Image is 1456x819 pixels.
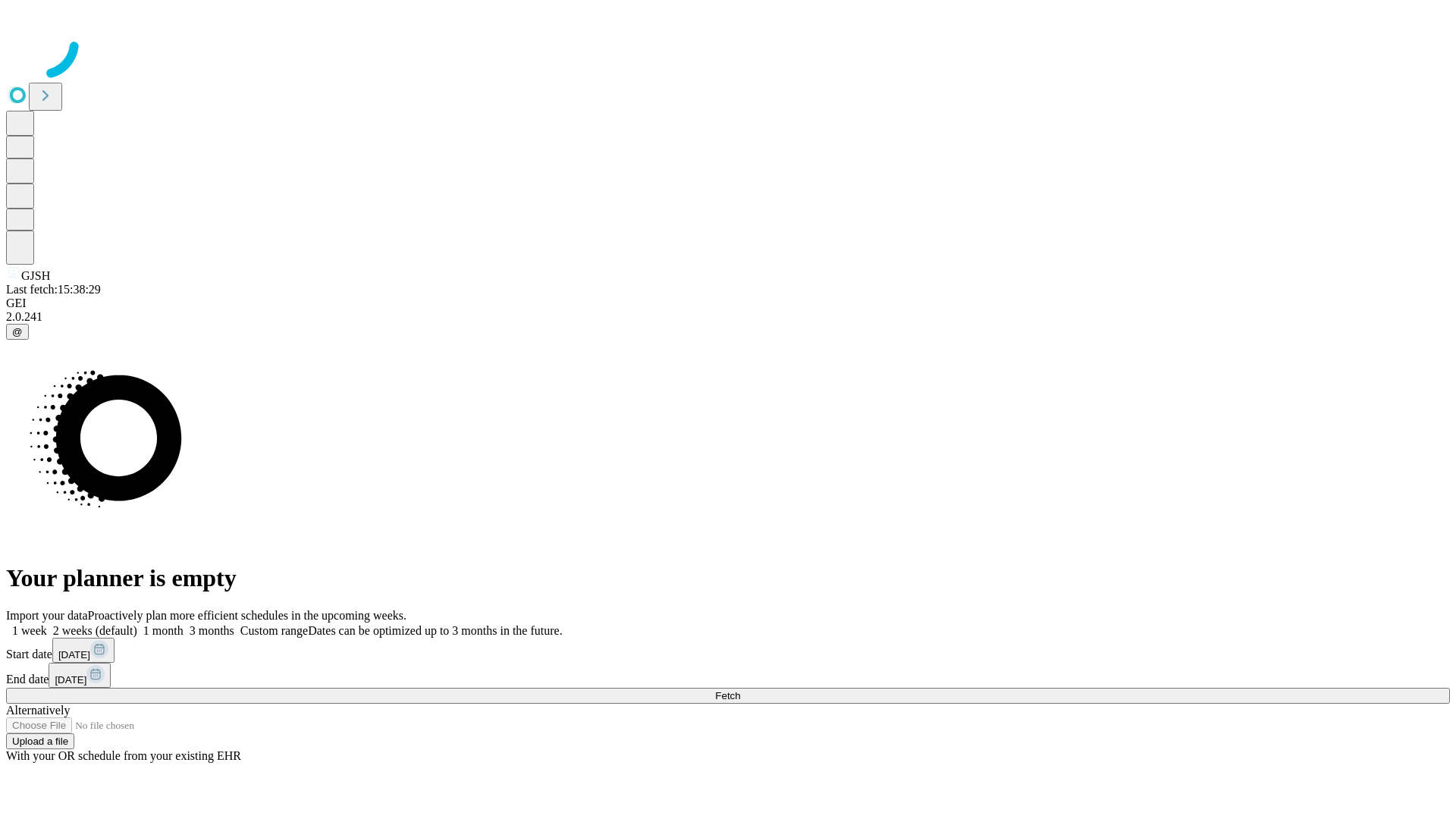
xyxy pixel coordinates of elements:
[6,688,1450,704] button: Fetch
[6,324,29,340] button: @
[143,624,184,637] span: 1 month
[49,663,111,688] button: [DATE]
[6,297,1450,310] div: GEI
[55,674,86,686] span: [DATE]
[6,733,74,749] button: Upload a file
[190,624,234,637] span: 3 months
[715,690,740,701] span: Fetch
[21,269,50,282] span: GJSH
[6,609,88,622] span: Import your data
[12,326,23,337] span: @
[240,624,308,637] span: Custom range
[6,704,70,717] span: Alternatively
[88,609,406,622] span: Proactively plan more efficient schedules in the upcoming weeks.
[6,564,1450,592] h1: Your planner is empty
[6,749,241,762] span: With your OR schedule from your existing EHR
[52,638,115,663] button: [DATE]
[12,624,47,637] span: 1 week
[53,624,137,637] span: 2 weeks (default)
[6,283,101,296] span: Last fetch: 15:38:29
[6,310,1450,324] div: 2.0.241
[58,649,90,661] span: [DATE]
[308,624,562,637] span: Dates can be optimized up to 3 months in the future.
[6,638,1450,663] div: Start date
[6,663,1450,688] div: End date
